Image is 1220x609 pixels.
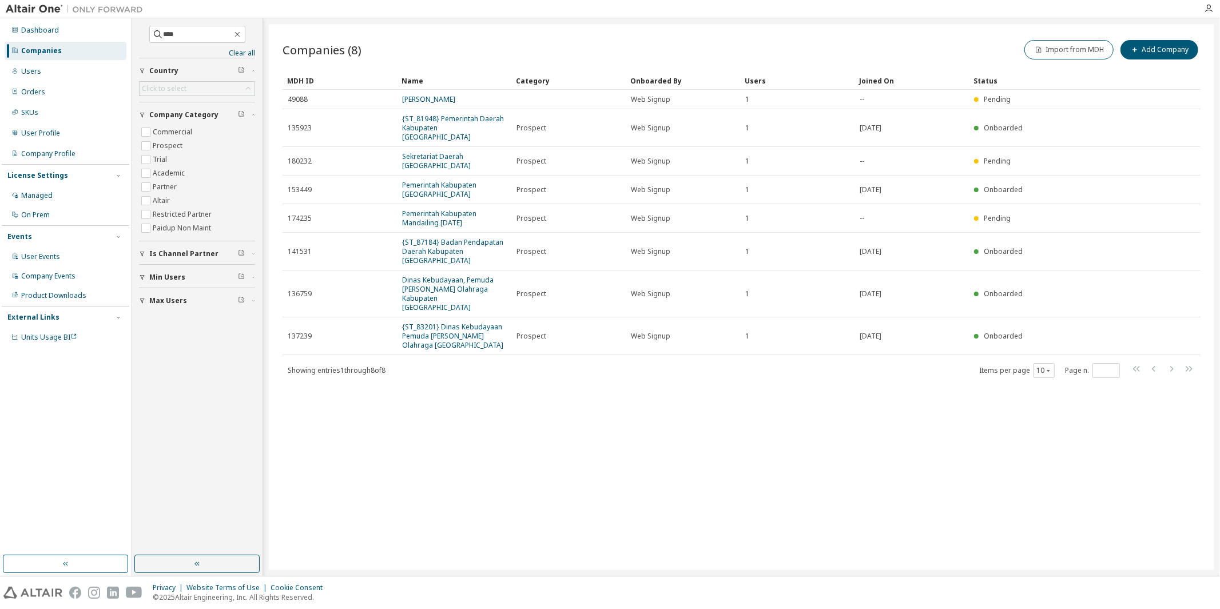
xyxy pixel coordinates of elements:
[153,592,329,602] p: © 2025 Altair Engineering, Inc. All Rights Reserved.
[153,583,186,592] div: Privacy
[288,124,312,133] span: 135923
[88,587,100,599] img: instagram.svg
[288,289,312,298] span: 136759
[516,124,546,133] span: Prospect
[153,180,179,194] label: Partner
[631,289,670,298] span: Web Signup
[288,95,308,104] span: 49088
[516,214,546,223] span: Prospect
[1036,366,1052,375] button: 10
[860,214,864,223] span: --
[516,247,546,256] span: Prospect
[984,289,1023,298] span: Onboarded
[745,247,749,256] span: 1
[984,213,1011,223] span: Pending
[631,332,670,341] span: Web Signup
[149,66,178,75] span: Country
[402,322,503,350] a: {ST_83201} Dinas Kebudayaan Pemuda [PERSON_NAME] Olahraga [GEOGRAPHIC_DATA]
[631,185,670,194] span: Web Signup
[149,110,218,120] span: Company Category
[1120,40,1198,59] button: Add Company
[153,221,213,235] label: Paidup Non Maint
[631,124,670,133] span: Web Signup
[153,153,169,166] label: Trial
[984,331,1023,341] span: Onboarded
[979,363,1055,378] span: Items per page
[631,247,670,256] span: Web Signup
[984,123,1023,133] span: Onboarded
[516,289,546,298] span: Prospect
[21,67,41,76] div: Users
[21,210,50,220] div: On Prem
[631,95,670,104] span: Web Signup
[745,71,850,90] div: Users
[21,26,59,35] div: Dashboard
[745,332,749,341] span: 1
[21,272,75,281] div: Company Events
[287,71,392,90] div: MDH ID
[745,157,749,166] span: 1
[631,214,670,223] span: Web Signup
[288,332,312,341] span: 137239
[238,273,245,282] span: Clear filter
[238,66,245,75] span: Clear filter
[283,42,361,58] span: Companies (8)
[860,289,881,298] span: [DATE]
[140,82,255,95] div: Click to select
[238,249,245,258] span: Clear filter
[288,247,312,256] span: 141531
[860,247,881,256] span: [DATE]
[6,3,149,15] img: Altair One
[860,332,881,341] span: [DATE]
[402,114,504,142] a: {ST_81948} Pemerintah Daerah Kabupaten [GEOGRAPHIC_DATA]
[288,157,312,166] span: 180232
[153,166,187,180] label: Academic
[21,191,53,200] div: Managed
[516,71,621,90] div: Category
[1065,363,1120,378] span: Page n.
[139,288,255,313] button: Max Users
[139,49,255,58] a: Clear all
[21,108,38,117] div: SKUs
[631,157,670,166] span: Web Signup
[516,332,546,341] span: Prospect
[745,95,749,104] span: 1
[149,296,187,305] span: Max Users
[516,185,546,194] span: Prospect
[21,129,60,138] div: User Profile
[860,95,864,104] span: --
[21,332,77,342] span: Units Usage BI
[402,275,494,312] a: Dinas Kebudayaan, Pemuda [PERSON_NAME] Olahraga Kabupaten [GEOGRAPHIC_DATA]
[271,583,329,592] div: Cookie Consent
[153,125,194,139] label: Commercial
[21,149,75,158] div: Company Profile
[107,587,119,599] img: linkedin.svg
[860,157,864,166] span: --
[142,84,186,93] div: Click to select
[153,139,185,153] label: Prospect
[153,208,214,221] label: Restricted Partner
[139,58,255,83] button: Country
[238,110,245,120] span: Clear filter
[984,246,1023,256] span: Onboarded
[7,232,32,241] div: Events
[288,365,386,375] span: Showing entries 1 through 8 of 8
[139,265,255,290] button: Min Users
[402,180,476,199] a: Pemerintah Kabupaten [GEOGRAPHIC_DATA]
[402,237,503,265] a: {ST_87184} Badan Pendapatan Daerah Kabupaten [GEOGRAPHIC_DATA]
[1024,40,1114,59] button: Import from MDH
[984,185,1023,194] span: Onboarded
[859,71,964,90] div: Joined On
[402,152,471,170] a: Sekretariat Daerah [GEOGRAPHIC_DATA]
[745,185,749,194] span: 1
[69,587,81,599] img: facebook.svg
[402,209,476,228] a: Pemerintah Kabupaten Mandailing [DATE]
[288,185,312,194] span: 153449
[126,587,142,599] img: youtube.svg
[21,46,62,55] div: Companies
[238,296,245,305] span: Clear filter
[516,157,546,166] span: Prospect
[984,156,1011,166] span: Pending
[745,289,749,298] span: 1
[402,71,507,90] div: Name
